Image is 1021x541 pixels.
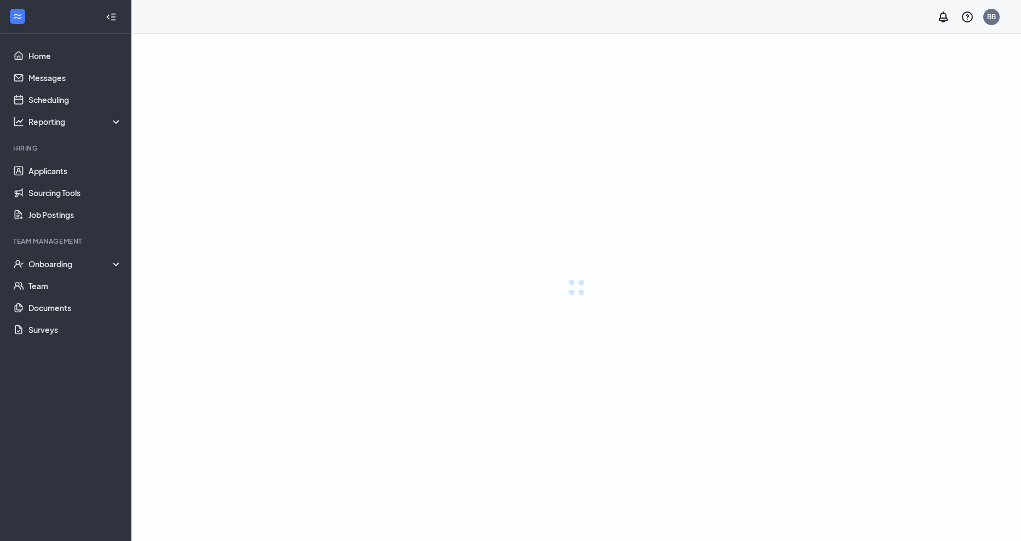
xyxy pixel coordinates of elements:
div: Reporting [28,116,123,127]
a: Scheduling [28,89,122,111]
a: Job Postings [28,204,122,226]
a: Team [28,275,122,297]
svg: WorkstreamLogo [12,11,23,22]
a: Sourcing Tools [28,182,122,204]
svg: QuestionInfo [961,10,974,24]
div: Hiring [13,143,120,153]
svg: Collapse [106,11,117,22]
div: Team Management [13,237,120,246]
a: Home [28,45,122,67]
svg: UserCheck [13,258,24,269]
svg: Notifications [937,10,950,24]
div: Onboarding [28,258,123,269]
a: Documents [28,297,122,319]
svg: Analysis [13,116,24,127]
a: Messages [28,67,122,89]
div: BB [987,12,996,21]
a: Applicants [28,160,122,182]
a: Surveys [28,319,122,341]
